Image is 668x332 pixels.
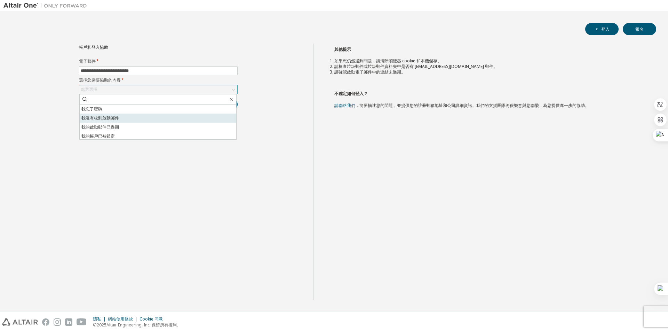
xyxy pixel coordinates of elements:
img: 牽牛星一號 [3,2,90,9]
font: 不確定如何登入？ [334,91,368,96]
button: 登入 [585,23,619,35]
font: © [93,322,97,328]
img: altair_logo.svg [2,318,38,326]
font: Cookie 同意 [140,316,163,322]
font: 其他提示 [334,46,351,52]
font: 網站使用條款 [108,316,133,322]
font: 2025 [97,322,106,328]
a: 請聯絡我們 [334,102,355,108]
font: 電子郵件 [79,58,96,64]
font: 登入 [601,26,610,32]
font: 選擇您需要協助的內容 [79,77,121,83]
font: 報名 [635,26,644,32]
font: ，簡要描述您的問題，並提供您的註冊郵箱地址和公司詳細資訊。我們的支援團隊將很樂意與您聯繫，為您提供進一步的協助。 [355,102,589,108]
img: linkedin.svg [65,318,72,326]
font: 我忘了密碼 [81,106,102,112]
font: Altair Engineering, Inc. 保留所有權利。 [106,322,181,328]
div: 點選選擇 [79,85,237,94]
font: 請檢查垃圾郵件或垃圾郵件資料夾中是否有 [EMAIL_ADDRESS][DOMAIN_NAME] 郵件。 [334,63,498,69]
font: 如果您仍然遇到問題，請清除瀏覽器 cookie 和本機儲存。 [334,58,442,64]
img: instagram.svg [54,318,61,326]
button: 報名 [623,23,656,35]
font: 隱私 [93,316,101,322]
img: facebook.svg [42,318,49,326]
font: 點選選擇 [81,86,97,92]
img: youtube.svg [77,318,87,326]
font: 請確認啟動電子郵件中的連結未過期。 [334,69,405,75]
font: 帳戶和登入協助 [79,44,108,50]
